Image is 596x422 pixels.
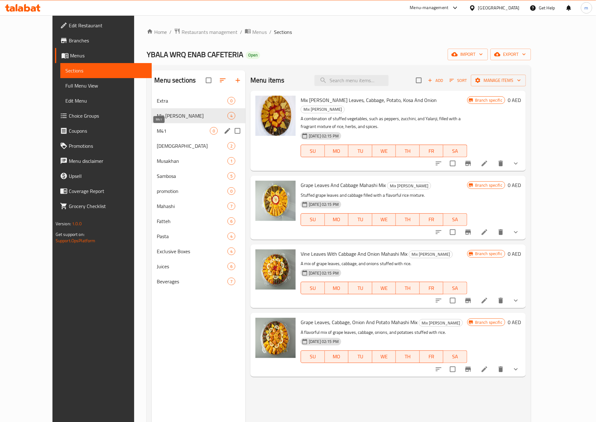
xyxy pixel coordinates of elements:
[443,282,467,294] button: SA
[69,157,147,165] span: Menu disclaimer
[274,28,292,36] span: Sections
[301,249,407,259] span: Vine Leaves With Cabbage And Onion Mahashi Mix
[301,145,325,157] button: SU
[269,28,271,36] li: /
[461,362,476,377] button: Branch-specific-item
[306,270,341,276] span: [DATE] 02:15 PM
[152,184,245,199] div: promotion0
[448,76,468,85] button: Sort
[215,73,230,88] span: Sort sections
[446,294,459,307] span: Select to update
[327,352,346,361] span: MO
[152,168,245,184] div: Sambosa5
[245,28,267,36] a: Menus
[351,284,370,293] span: TU
[157,248,227,255] div: Exclusive Boxes
[398,284,417,293] span: TH
[512,160,520,167] svg: Show Choices
[372,145,396,157] button: WE
[157,278,227,285] span: Beverages
[55,153,152,168] a: Menu disclaimer
[301,106,345,113] div: Mix Mahashi
[147,28,167,36] a: Home
[227,172,235,180] div: items
[325,282,349,294] button: MO
[396,145,420,157] button: TH
[69,172,147,180] span: Upsell
[157,172,227,180] div: Sambosa
[255,181,296,221] img: Grape Leaves And Cabbage Mahashi Mix
[443,213,467,226] button: SA
[431,362,446,377] button: sort-choices
[55,168,152,184] a: Upsell
[473,182,505,188] span: Branch specific
[512,228,520,236] svg: Show Choices
[210,128,217,134] span: 0
[152,123,245,138] div: M410edit
[443,145,467,157] button: SA
[409,251,453,258] div: Mix Mahashi
[228,248,235,254] span: 4
[55,199,152,214] a: Grocery Checklist
[60,63,152,78] a: Sections
[431,156,446,171] button: sort-choices
[301,106,344,113] span: Mix [PERSON_NAME]
[301,350,325,363] button: SU
[157,232,227,240] span: Pasta
[508,293,523,308] button: show more
[446,215,465,224] span: SA
[493,293,508,308] button: delete
[246,52,260,58] span: Open
[422,147,441,156] span: FR
[157,112,227,120] div: Mix Mahashi
[55,138,152,153] a: Promotions
[453,51,483,58] span: import
[450,77,467,84] span: Sort
[585,4,588,11] span: m
[60,93,152,108] a: Edit Menu
[157,142,227,150] div: Harees
[473,251,505,257] span: Branch specific
[398,147,417,156] span: TH
[387,182,431,190] div: Mix Mahashi
[481,366,488,373] a: Edit menu item
[301,180,386,190] span: Grape Leaves And Cabbage Mahashi Mix
[202,74,215,87] span: Select all sections
[55,123,152,138] a: Coupons
[69,37,147,44] span: Branches
[446,157,459,170] span: Select to update
[493,225,508,240] button: delete
[157,217,227,225] span: Fatteh
[306,133,341,139] span: [DATE] 02:15 PM
[227,278,235,285] div: items
[348,282,372,294] button: TU
[228,188,235,194] span: 0
[446,226,459,239] span: Select to update
[448,49,488,60] button: import
[255,96,296,136] img: Mix Mahashi Vine Leaves, Cabbage, Potato, Kosa And Onion
[327,215,346,224] span: MO
[372,350,396,363] button: WE
[375,147,394,156] span: WE
[420,213,444,226] button: FR
[422,352,441,361] span: FR
[301,191,467,199] p: Stuffed grape leaves and cabbage filled with a flavorful rice mixture.
[325,213,349,226] button: MO
[301,95,437,105] span: Mix [PERSON_NAME] Leaves, Cabbage, Potato, Kosa And Onion
[228,113,235,119] span: 4
[420,145,444,157] button: FR
[227,202,235,210] div: items
[446,363,459,376] span: Select to update
[301,213,325,226] button: SU
[372,282,396,294] button: WE
[152,244,245,259] div: Exclusive Boxes4
[72,220,82,228] span: 1.0.0
[481,160,488,167] a: Edit menu item
[252,28,267,36] span: Menus
[348,213,372,226] button: TU
[396,282,420,294] button: TH
[147,28,531,36] nav: breadcrumb
[69,22,147,29] span: Edit Restaurant
[240,28,242,36] li: /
